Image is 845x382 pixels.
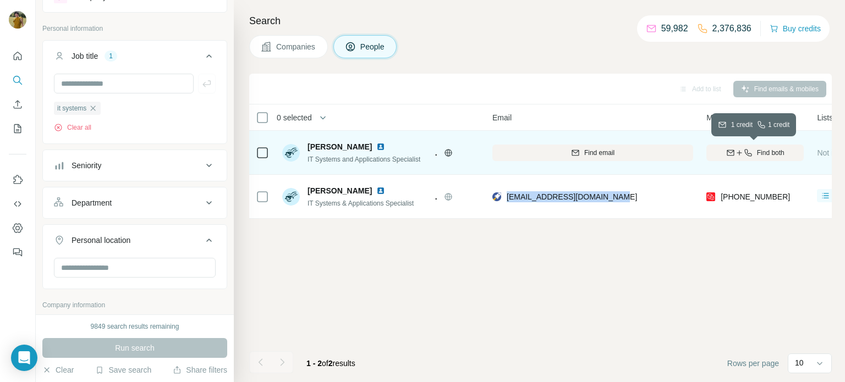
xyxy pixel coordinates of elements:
[795,357,804,368] p: 10
[328,359,333,368] span: 2
[43,43,227,74] button: Job title1
[9,218,26,238] button: Dashboard
[277,112,312,123] span: 0 selected
[54,123,91,132] button: Clear all
[706,191,715,202] img: provider prospeo logo
[43,227,227,258] button: Personal location
[306,359,355,368] span: results
[817,112,833,123] span: Lists
[308,200,414,207] span: IT Systems & Applications Specialist
[492,112,512,123] span: Email
[661,22,688,35] p: 59,982
[11,345,37,371] div: Open Intercom Messenger
[376,142,385,151] img: LinkedIn logo
[757,148,784,158] span: Find both
[492,145,693,161] button: Find email
[42,300,227,310] p: Company information
[72,51,98,62] div: Job title
[308,156,420,163] span: IT Systems and Applications Specialist
[95,364,151,375] button: Save search
[507,192,637,201] span: [EMAIL_ADDRESS][DOMAIN_NAME]
[308,141,372,152] span: [PERSON_NAME]
[282,188,300,206] img: Avatar
[706,145,804,161] button: Find both
[72,197,112,208] div: Department
[249,13,832,29] h4: Search
[9,70,26,90] button: Search
[9,11,26,29] img: Avatar
[360,41,386,52] span: People
[72,235,130,246] div: Personal location
[105,51,117,61] div: 1
[584,148,614,158] span: Find email
[376,186,385,195] img: LinkedIn logo
[727,358,779,369] span: Rows per page
[9,95,26,114] button: Enrich CSV
[282,144,300,162] img: Avatar
[91,322,179,331] div: 9849 search results remaining
[57,103,86,113] span: it systems
[9,46,26,66] button: Quick start
[43,190,227,216] button: Department
[9,242,26,262] button: Feedback
[72,160,101,171] div: Seniority
[492,191,501,202] img: provider rocketreach logo
[306,359,322,368] span: 1 - 2
[9,194,26,214] button: Use Surfe API
[721,192,790,201] span: [PHONE_NUMBER]
[43,152,227,179] button: Seniority
[322,359,328,368] span: of
[770,21,821,36] button: Buy credits
[712,22,751,35] p: 2,376,836
[42,24,227,34] p: Personal information
[706,112,729,123] span: Mobile
[173,364,227,375] button: Share filters
[276,41,316,52] span: Companies
[308,185,372,196] span: [PERSON_NAME]
[9,119,26,139] button: My lists
[42,364,74,375] button: Clear
[9,170,26,190] button: Use Surfe on LinkedIn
